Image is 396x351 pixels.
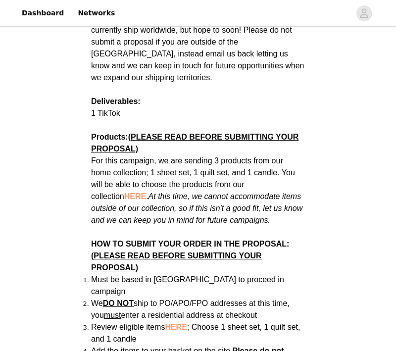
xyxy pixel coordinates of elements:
em: At this time, we cannot accommodate items outside of our collection, so if this isn't a good fit,... [91,192,302,224]
span: (PLEASE READ BEFORE SUBMITTING YOUR PROPOSAL) [91,133,298,153]
div: avatar [359,5,369,21]
strong: DO NOT [103,299,134,307]
a: HERE [165,323,187,331]
strong: HOW TO SUBMIT YOUR ORDER IN THE PROPOSAL: [91,240,289,272]
span: must [104,311,121,319]
strong: Deliverables: [91,97,141,105]
a: Networks [72,2,121,24]
a: HERE [124,192,146,201]
span: We ship to PO/APO/FPO addresses at this time, you enter a residential address at checkout [91,299,290,319]
span: Must be based in [GEOGRAPHIC_DATA] to proceed in campaign [91,275,284,296]
span: We don't currently ship worldwide, but hope to soon! Please do not submit a proposal if you are o... [91,14,304,82]
span: 1 TikTok [91,109,120,117]
span: (PLEASE READ BEFORE SUBMITTING YOUR PROPOSAL) [91,251,262,272]
span: ; Choose 1 sheet set, 1 quilt set, and 1 candle [91,323,300,343]
span: For this campaign, we are sending 3 products from our home collection; 1 sheet set, 1 quilt set, ... [91,156,302,224]
span: Review eligible items [91,323,300,343]
a: Dashboard [16,2,70,24]
strong: Products: [91,133,298,153]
